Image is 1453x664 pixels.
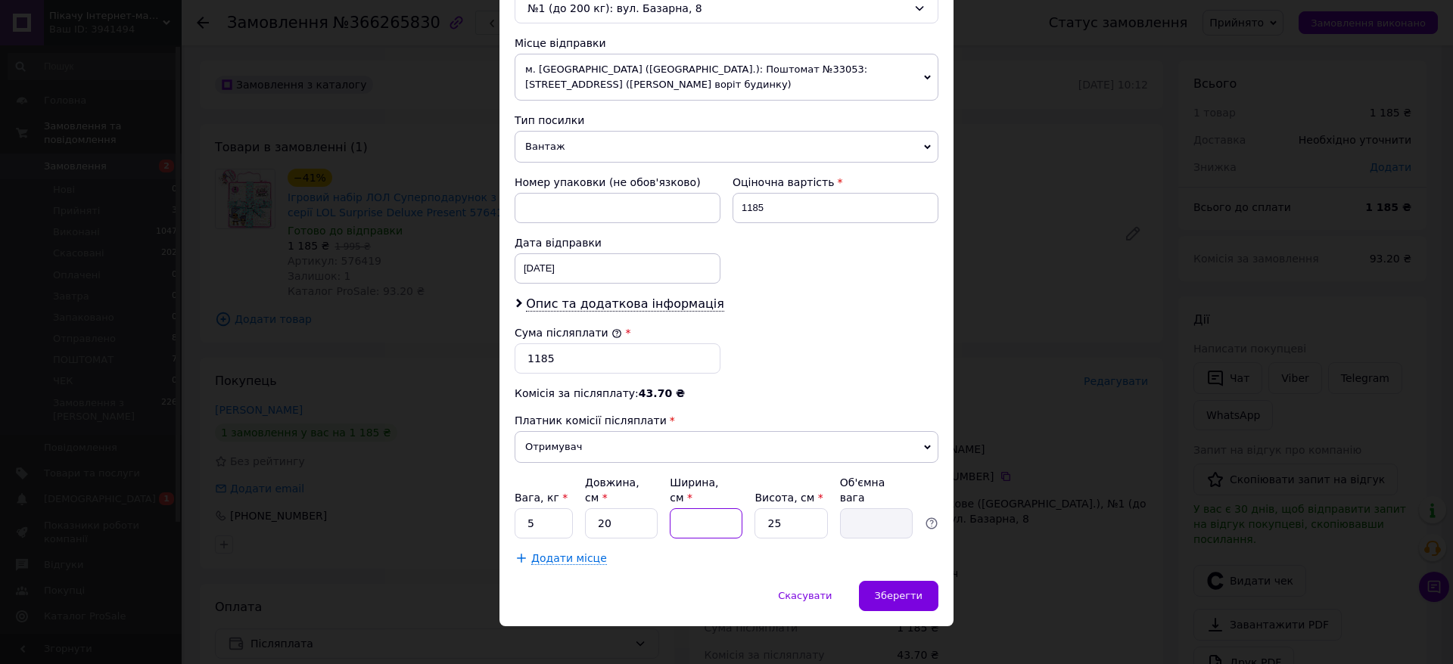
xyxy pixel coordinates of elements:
label: Висота, см [755,492,823,504]
div: Номер упаковки (не обов'язково) [515,175,720,190]
div: Комісія за післяплату: [515,386,938,401]
div: Дата відправки [515,235,720,250]
span: Зберегти [875,590,923,601]
div: Оціночна вартість [733,175,938,190]
label: Ширина, см [670,476,718,504]
label: Вага, кг [515,492,568,504]
span: Додати місце [531,552,607,565]
span: Опис та додаткова інформація [526,296,724,312]
span: Тип посилки [515,114,584,126]
div: Об'ємна вага [840,475,913,505]
span: Вантаж [515,131,938,163]
span: Отримувач [515,431,938,463]
span: 43.70 ₴ [639,387,685,399]
span: Скасувати [778,590,832,601]
span: Місце відправки [515,37,606,49]
span: Платник комісії післяплати [515,414,667,427]
span: м. [GEOGRAPHIC_DATA] ([GEOGRAPHIC_DATA].): Поштомат №33053: [STREET_ADDRESS] ([PERSON_NAME] воріт... [515,54,938,101]
label: Сума післяплати [515,327,622,339]
label: Довжина, см [585,476,639,504]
